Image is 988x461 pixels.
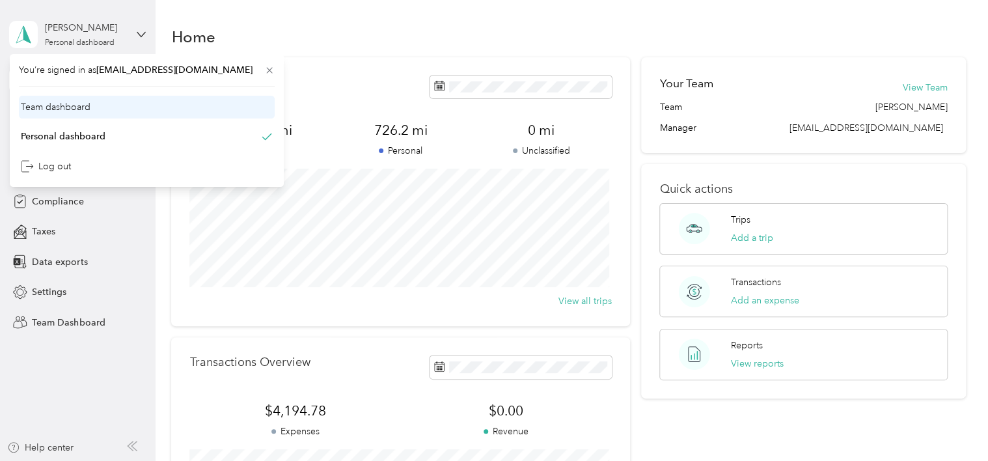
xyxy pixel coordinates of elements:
[32,316,105,329] span: Team Dashboard
[471,144,612,158] p: Unclassified
[21,130,105,143] div: Personal dashboard
[19,63,275,77] span: You’re signed in as
[915,388,988,461] iframe: Everlance-gr Chat Button Frame
[21,100,90,114] div: Team dashboard
[471,121,612,139] span: 0 mi
[731,231,773,245] button: Add a trip
[903,81,948,94] button: View Team
[789,122,943,133] span: [EMAIL_ADDRESS][DOMAIN_NAME]
[32,285,66,299] span: Settings
[189,356,310,369] p: Transactions Overview
[558,294,612,308] button: View all trips
[32,195,83,208] span: Compliance
[731,294,799,307] button: Add an expense
[45,39,115,47] div: Personal dashboard
[731,213,750,227] p: Trips
[331,121,471,139] span: 726.2 mi
[171,30,215,44] h1: Home
[731,339,763,352] p: Reports
[659,121,696,135] span: Manager
[659,76,713,92] h2: Your Team
[731,275,781,289] p: Transactions
[32,225,55,238] span: Taxes
[96,64,253,76] span: [EMAIL_ADDRESS][DOMAIN_NAME]
[659,100,681,114] span: Team
[189,402,400,420] span: $4,194.78
[401,402,612,420] span: $0.00
[32,255,87,269] span: Data exports
[7,441,74,454] button: Help center
[189,425,400,438] p: Expenses
[21,160,71,173] div: Log out
[731,357,784,370] button: View reports
[401,425,612,438] p: Revenue
[331,144,471,158] p: Personal
[45,21,126,35] div: [PERSON_NAME]
[875,100,948,114] span: [PERSON_NAME]
[659,182,947,196] p: Quick actions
